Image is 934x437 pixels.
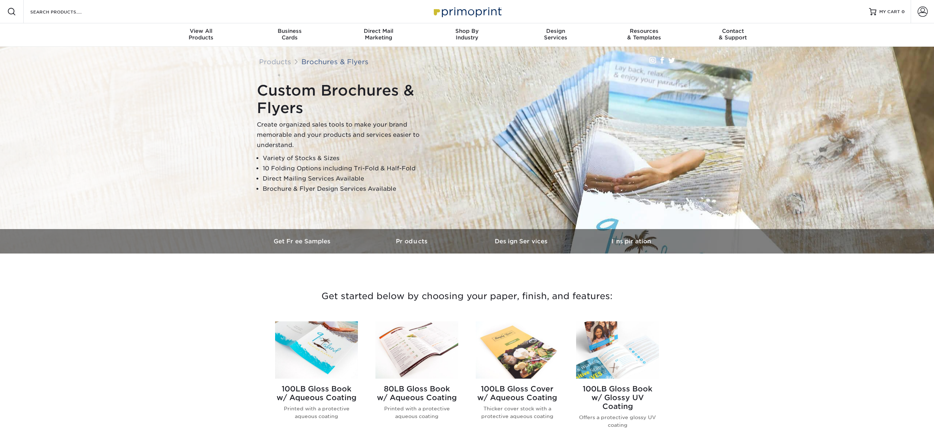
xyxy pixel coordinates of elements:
a: Shop ByIndustry [423,23,512,47]
h3: Get Free Samples [248,238,358,245]
a: Brochures & Flyers [301,58,368,66]
span: 0 [902,9,905,14]
h3: Get started below by choosing your paper, finish, and features: [254,280,680,313]
li: Variety of Stocks & Sizes [263,153,439,163]
img: 100LB Gloss Cover<br/>w/ Aqueous Coating Brochures & Flyers [476,321,559,379]
div: Services [511,28,600,41]
li: 10 Folding Options including Tri-Fold & Half-Fold [263,163,439,174]
span: Design [511,28,600,34]
h2: 80LB Gloss Book w/ Aqueous Coating [375,384,458,402]
a: Resources& Templates [600,23,688,47]
p: Printed with a protective aqueous coating [275,405,358,420]
li: Brochure & Flyer Design Services Available [263,184,439,194]
div: Marketing [334,28,423,41]
img: 100LB Gloss Book<br/>w/ Aqueous Coating Brochures & Flyers [275,321,358,379]
img: 100LB Gloss Book<br/>w/ Glossy UV Coating Brochures & Flyers [576,321,659,379]
a: DesignServices [511,23,600,47]
a: Direct MailMarketing [334,23,423,47]
span: Contact [688,28,777,34]
span: Business [246,28,334,34]
a: Inspiration [576,229,686,254]
a: Design Services [467,229,576,254]
span: MY CART [879,9,900,15]
div: & Templates [600,28,688,41]
div: Cards [246,28,334,41]
a: Products [358,229,467,254]
a: BusinessCards [246,23,334,47]
h3: Design Services [467,238,576,245]
h2: 100LB Gloss Book w/ Aqueous Coating [275,384,358,402]
h1: Custom Brochures & Flyers [257,82,439,117]
span: Shop By [423,28,512,34]
p: Printed with a protective aqueous coating [375,405,458,420]
p: Create organized sales tools to make your brand memorable and your products and services easier t... [257,120,439,150]
p: Offers a protective glossy UV coating [576,414,659,429]
span: Direct Mail [334,28,423,34]
li: Direct Mailing Services Available [263,174,439,184]
div: & Support [688,28,777,41]
a: Contact& Support [688,23,777,47]
h3: Products [358,238,467,245]
a: Products [259,58,291,66]
img: Primoprint [431,4,503,19]
div: Industry [423,28,512,41]
img: 80LB Gloss Book<br/>w/ Aqueous Coating Brochures & Flyers [375,321,458,379]
span: Resources [600,28,688,34]
p: Thicker cover stock with a protective aqueous coating [476,405,559,420]
h2: 100LB Gloss Cover w/ Aqueous Coating [476,384,559,402]
h3: Inspiration [576,238,686,245]
h2: 100LB Gloss Book w/ Glossy UV Coating [576,384,659,411]
input: SEARCH PRODUCTS..... [30,7,101,16]
div: Products [157,28,246,41]
a: Get Free Samples [248,229,358,254]
span: View All [157,28,246,34]
a: View AllProducts [157,23,246,47]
